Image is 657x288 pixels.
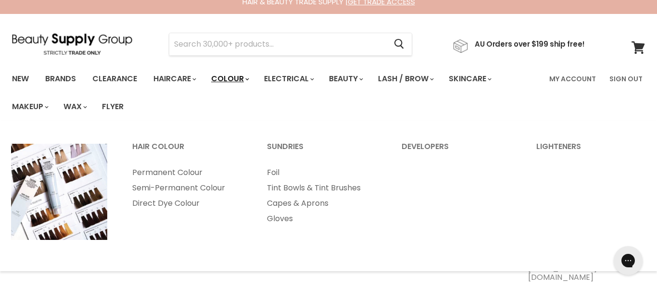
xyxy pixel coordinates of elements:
[169,33,412,56] form: Product
[120,139,253,163] a: Hair Colour
[95,97,131,117] a: Flyer
[120,165,253,180] a: Permanent Colour
[604,69,648,89] a: Sign Out
[5,97,54,117] a: Makeup
[38,69,83,89] a: Brands
[543,69,602,89] a: My Account
[390,139,522,163] a: Developers
[255,180,388,196] a: Tint Bowls & Tint Brushes
[169,33,386,55] input: Search
[257,69,320,89] a: Electrical
[255,165,388,180] a: Foil
[528,263,597,282] a: [EMAIL_ADDRESS][DOMAIN_NAME]
[371,69,440,89] a: Lash / Brow
[146,69,202,89] a: Haircare
[5,65,543,121] ul: Main menu
[120,196,253,211] a: Direct Dye Colour
[5,69,36,89] a: New
[386,33,412,55] button: Search
[609,243,647,278] iframe: Gorgias live chat messenger
[255,196,388,211] a: Capes & Aprons
[255,139,388,163] a: Sundries
[524,139,657,163] a: Lighteners
[120,180,253,196] a: Semi-Permanent Colour
[85,69,144,89] a: Clearance
[120,165,253,211] ul: Main menu
[204,69,255,89] a: Colour
[56,97,93,117] a: Wax
[255,165,388,226] ul: Main menu
[322,69,369,89] a: Beauty
[255,211,388,226] a: Gloves
[442,69,497,89] a: Skincare
[12,264,509,273] p: You have no orders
